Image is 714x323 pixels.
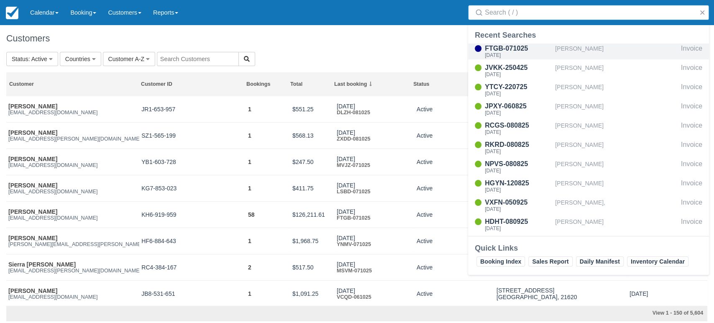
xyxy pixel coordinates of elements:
[139,175,246,202] td: KG7-853-023
[8,103,57,110] a: [PERSON_NAME]
[6,202,139,228] td: Tony Tarantinoreservations@royalbelize.com
[246,81,284,88] div: Bookings
[335,175,415,202] td: Oct 7LSBD-071025
[290,254,335,281] td: $517.50
[468,82,709,98] a: YTCY-220725[DATE][PERSON_NAME]Invoice
[6,33,708,44] h1: Customers
[485,168,552,173] div: [DATE]
[681,159,702,175] div: Invoice
[246,254,290,281] td: 2
[248,238,251,244] a: 1
[681,197,702,213] div: Invoice
[415,149,494,175] td: Active
[8,110,137,115] em: [EMAIL_ADDRESS][DOMAIN_NAME]
[337,268,372,274] a: MSVM-071025
[468,44,709,59] a: FTGB-071025[DATE][PERSON_NAME]Invoice
[248,264,251,271] a: 2
[139,96,246,123] td: JR1-653-957
[246,96,290,123] td: 1
[8,136,137,142] em: [EMAIL_ADDRESS][PERSON_NAME][DOMAIN_NAME]
[485,110,552,115] div: [DATE]
[139,202,246,228] td: KH6-919-959
[485,159,552,169] div: NPVS-080825
[555,82,678,98] div: [PERSON_NAME]
[485,217,552,227] div: HDHT-080925
[246,228,290,254] td: 1
[248,211,255,218] a: 58
[8,235,57,241] a: [PERSON_NAME]
[555,63,678,79] div: [PERSON_NAME]
[139,228,246,254] td: HF6-884-643
[681,120,702,136] div: Invoice
[8,182,57,189] a: [PERSON_NAME]
[555,217,678,233] div: [PERSON_NAME]
[6,175,139,202] td: Chelsea Putmanchelsea.putman14@gmail.com
[681,217,702,233] div: Invoice
[415,123,494,149] td: Active
[28,56,47,62] span: : Active
[290,149,335,175] td: $247.50
[468,63,709,79] a: JVKK-250425[DATE][PERSON_NAME]Invoice
[246,281,290,307] td: 1
[8,215,137,221] em: [EMAIL_ADDRESS][DOMAIN_NAME]
[8,156,57,162] a: [PERSON_NAME]
[468,120,709,136] a: RCGS-080825[DATE][PERSON_NAME]Invoice
[246,123,290,149] td: 1
[103,52,155,66] button: Customer A-Z
[139,123,246,149] td: SZ1-565-199
[681,101,702,117] div: Invoice
[485,178,552,188] div: HGYN-120825
[8,208,57,215] a: [PERSON_NAME]
[6,281,139,307] td: Joseph Bozzijbozzi2000@gmail.com
[681,82,702,98] div: Invoice
[555,197,678,213] div: [PERSON_NAME],
[528,256,572,267] a: Sales Report
[290,96,335,123] td: $551.25
[248,132,251,139] a: 1
[157,52,239,66] input: Search Customers
[335,281,415,307] td: Oct 6VCQD-061025
[468,101,709,117] a: JPXY-060825[DATE][PERSON_NAME]Invoice
[468,178,709,194] a: HGYN-120825[DATE][PERSON_NAME]Invoice
[8,189,137,195] em: [EMAIL_ADDRESS][DOMAIN_NAME]
[248,159,251,165] a: 1
[9,81,136,88] div: Customer
[415,281,494,307] td: Active
[139,281,246,307] td: JB8-531-651
[485,120,552,131] div: RCGS-080825
[290,123,335,149] td: $568.13
[415,254,494,281] td: Active
[108,56,144,62] span: Customer A-Z
[248,106,251,113] a: 1
[290,228,335,254] td: $1,968.75
[246,202,290,228] td: 58
[248,185,251,192] a: 1
[494,281,627,307] td: 7019 Church Hill Road, APT BChestertown, 21620
[485,149,552,154] div: [DATE]
[8,268,137,274] em: [EMAIL_ADDRESS][PERSON_NAME][DOMAIN_NAME]
[681,178,702,194] div: Invoice
[335,96,415,123] td: TodayDLZH-081025
[337,189,371,195] a: LSBD-071025
[12,56,28,62] span: Status
[8,162,137,168] em: [EMAIL_ADDRESS][DOMAIN_NAME]
[290,175,335,202] td: $411.75
[415,96,494,123] td: Active
[485,63,552,73] div: JVKK-250425
[8,287,57,294] a: [PERSON_NAME]
[485,82,552,92] div: YTCY-220725
[335,202,415,228] td: Oct 7FTGB-071025
[555,120,678,136] div: [PERSON_NAME]
[475,243,702,253] div: Quick Links
[139,149,246,175] td: YB1-603-728
[246,149,290,175] td: 1
[485,101,552,111] div: JPXY-060825
[468,197,709,213] a: VXFN-050925[DATE][PERSON_NAME],Invoice
[576,256,624,267] a: Daily Manifest
[681,140,702,156] div: Invoice
[337,294,371,300] a: VCQD-061025
[337,215,371,221] a: FTGB-071025
[555,178,678,194] div: [PERSON_NAME]
[485,72,552,77] div: [DATE]
[6,52,58,66] button: Status: Active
